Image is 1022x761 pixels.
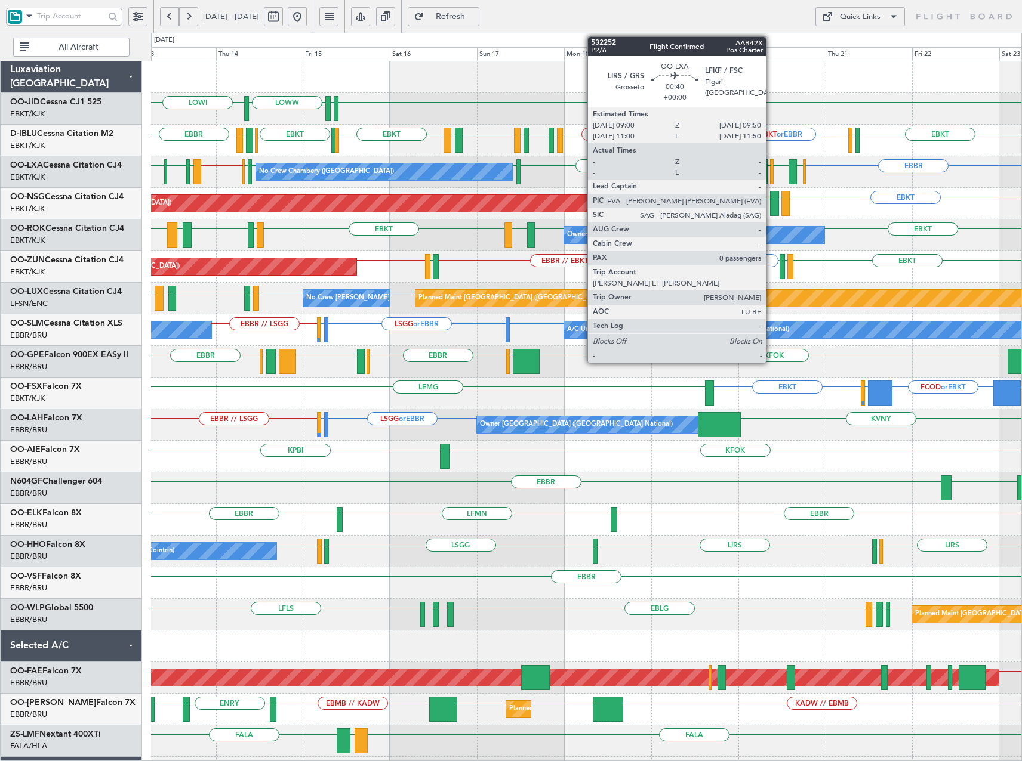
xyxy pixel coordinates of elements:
a: OO-AIEFalcon 7X [10,446,80,454]
a: LFSN/ENC [10,298,48,309]
span: OO-FAE [10,667,42,675]
a: OO-NSGCessna Citation CJ4 [10,193,124,201]
a: EBBR/BRU [10,330,47,341]
a: EBBR/BRU [10,709,47,720]
div: [DATE] [154,35,174,45]
div: Mon 18 [564,47,651,61]
div: Owner [GEOGRAPHIC_DATA]-[GEOGRAPHIC_DATA] [567,226,728,244]
span: OO-JID [10,98,40,106]
span: OO-GPE [10,351,44,359]
span: OO-VSF [10,572,42,580]
span: [DATE] - [DATE] [203,11,259,22]
div: Fri 15 [303,47,390,61]
a: OO-LXACessna Citation CJ4 [10,161,122,169]
a: OO-ZUNCessna Citation CJ4 [10,256,124,264]
div: Wed 13 [129,47,216,61]
span: OO-AIE [10,446,41,454]
a: EBBR/BRU [10,678,47,688]
a: OO-ELKFalcon 8X [10,509,82,517]
input: Trip Account [37,7,104,25]
div: A/C Unavailable [GEOGRAPHIC_DATA] ([GEOGRAPHIC_DATA] National) [567,321,789,339]
a: EBBR/BRU [10,583,47,593]
div: Sun 17 [477,47,564,61]
div: Wed 20 [738,47,826,61]
a: OO-SLMCessna Citation XLS [10,319,122,327]
span: OO-NSG [10,193,45,201]
span: OO-LAH [10,414,43,422]
span: OO-LUX [10,287,43,296]
span: All Aircraft [32,43,125,51]
div: Thu 21 [826,47,913,61]
a: OO-GPEFalcon 900EX EASy II [10,351,128,359]
a: OO-FSXFalcon 7X [10,382,82,391]
div: Sat 16 [390,47,477,61]
a: EBBR/BRU [10,519,47,530]
span: OO-ZUN [10,256,45,264]
div: Quick Links [840,11,881,23]
span: OO-ELK [10,509,42,517]
div: Thu 14 [216,47,303,61]
a: EBBR/BRU [10,488,47,499]
a: OO-WLPGlobal 5500 [10,604,93,612]
span: OO-WLP [10,604,45,612]
div: Tue 19 [651,47,738,61]
a: OO-[PERSON_NAME]Falcon 7X [10,698,136,707]
a: EBKT/KJK [10,140,45,151]
button: Refresh [408,7,479,26]
a: EBBR/BRU [10,361,47,372]
div: Fri 22 [912,47,999,61]
span: N604GF [10,477,42,485]
span: OO-LXA [10,161,43,169]
button: All Aircraft [13,38,130,57]
div: Planned Maint [GEOGRAPHIC_DATA] ([GEOGRAPHIC_DATA]) [418,289,607,307]
a: OO-LAHFalcon 7X [10,414,82,422]
a: OO-JIDCessna CJ1 525 [10,98,101,106]
a: EBKT/KJK [10,393,45,404]
span: OO-HHO [10,540,46,549]
a: OO-ROKCessna Citation CJ4 [10,224,124,233]
a: OO-FAEFalcon 7X [10,667,82,675]
a: EBBR/BRU [10,551,47,562]
span: OO-FSX [10,382,42,391]
a: OO-LUXCessna Citation CJ4 [10,287,122,296]
span: OO-SLM [10,319,44,327]
a: FALA/HLA [10,741,47,751]
a: N604GFChallenger 604 [10,477,102,485]
span: ZS-LMF [10,730,39,738]
a: EBBR/BRU [10,614,47,625]
div: No Crew [PERSON_NAME] ([PERSON_NAME]) [306,289,450,307]
div: No Crew Chambery ([GEOGRAPHIC_DATA]) [259,163,394,181]
a: EBBR/BRU [10,456,47,467]
span: OO-ROK [10,224,45,233]
span: D-IBLU [10,129,37,138]
span: OO-[PERSON_NAME] [10,698,96,707]
span: Refresh [426,13,475,21]
a: OO-HHOFalcon 8X [10,540,85,549]
div: Owner [GEOGRAPHIC_DATA] ([GEOGRAPHIC_DATA] National) [480,416,673,434]
a: D-IBLUCessna Citation M2 [10,129,113,138]
a: EBKT/KJK [10,109,45,119]
button: Quick Links [815,7,905,26]
a: EBKT/KJK [10,267,45,277]
a: EBBR/BRU [10,425,47,435]
a: ZS-LMFNextant 400XTi [10,730,101,738]
a: EBKT/KJK [10,235,45,246]
a: OO-VSFFalcon 8X [10,572,81,580]
div: Planned Maint [GEOGRAPHIC_DATA] ([GEOGRAPHIC_DATA] National) [509,700,725,718]
a: EBKT/KJK [10,172,45,182]
a: EBKT/KJK [10,203,45,214]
